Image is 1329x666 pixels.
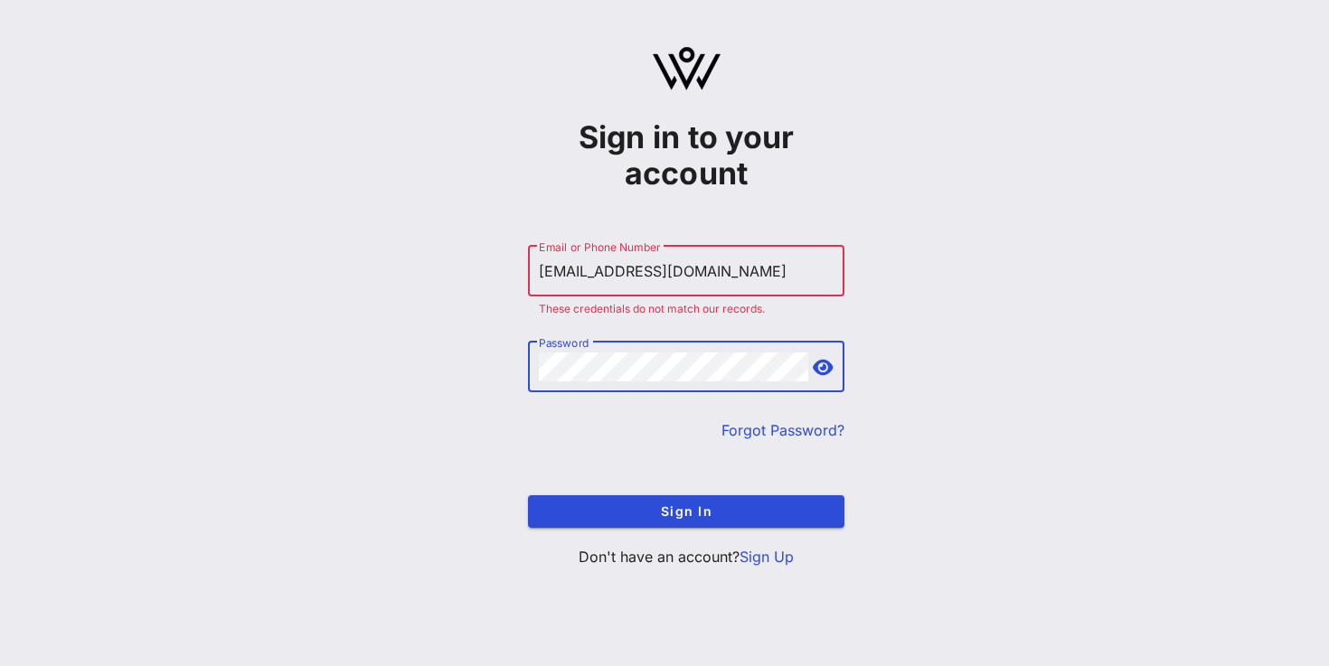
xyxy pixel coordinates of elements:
span: Sign In [542,503,830,519]
p: Don't have an account? [528,546,844,568]
button: append icon [813,359,834,377]
div: These credentials do not match our records. [539,304,834,314]
a: Sign Up [740,548,794,566]
label: Email or Phone Number [539,240,660,254]
button: Sign In [528,495,844,528]
img: logo.svg [653,47,721,90]
a: Forgot Password? [721,421,844,439]
h1: Sign in to your account [528,119,844,192]
label: Password [539,336,589,350]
